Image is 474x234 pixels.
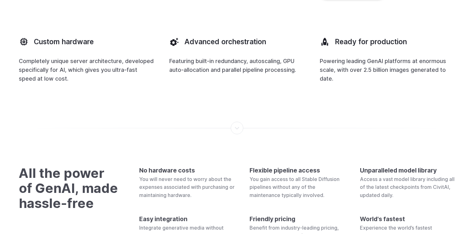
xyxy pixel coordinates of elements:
[34,37,94,47] h3: Custom hardware
[360,214,455,224] h4: World's fastest
[184,37,266,47] h3: Advanced orchestration
[169,57,305,74] p: Featuring built-in redundancy, autoscaling, GPU auto-allocation and parallel pipeline processing.
[250,166,345,175] h4: Flexible pipeline access
[139,176,234,198] span: You will never need to worry about the expenses associated with purchasing or maintaining hardware.
[320,57,455,83] p: Powering leading GenAI platforms at enormous scale, with over 2.5 billion images generated to date.
[360,166,455,175] h4: Unparalleled model library
[19,57,154,83] p: Completely unique server architecture, developed specifically for AI, which gives you ultra-fast ...
[360,176,455,198] span: Access a vast model library including all of the latest checkpoints from CivitAI, updated daily.
[250,214,345,224] h4: Friendly pricing
[139,214,234,224] h4: Easy integration
[335,37,407,47] h3: Ready for production
[139,166,234,175] h4: No hardware costs
[250,176,340,198] span: You gain access to all Stable Diffusion pipelines without any of the maintenance typically involved.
